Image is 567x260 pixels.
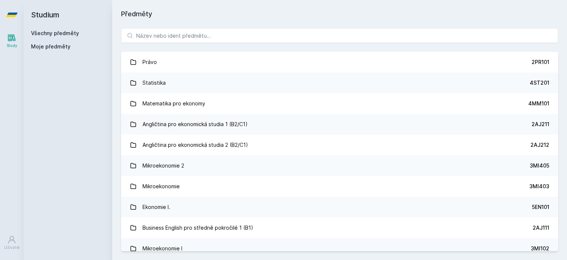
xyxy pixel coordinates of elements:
div: Ekonomie I. [142,200,170,215]
a: Angličtina pro ekonomická studia 1 (B2/C1) 2AJ211 [121,114,558,135]
a: Business English pro středně pokročilé 1 (B1) 2AJ111 [121,217,558,238]
div: 3MI102 [531,245,549,252]
a: Matematika pro ekonomy 4MM101 [121,93,558,114]
a: Ekonomie I. 5EN101 [121,197,558,217]
input: Název nebo ident předmětu… [121,28,558,43]
div: 2AJ212 [530,141,549,149]
div: Study [7,43,17,48]
div: Statistika [142,75,166,90]
div: 5EN101 [532,203,549,211]
a: Statistika 4ST201 [121,72,558,93]
div: 3MI405 [530,162,549,169]
h1: Předměty [121,9,558,19]
div: 4MM101 [528,100,549,107]
a: Study [1,30,22,52]
div: Business English pro středně pokročilé 1 (B1) [142,220,253,235]
div: 2AJ111 [533,224,549,232]
div: Mikroekonomie I [142,241,182,256]
div: Angličtina pro ekonomická studia 1 (B2/C1) [142,117,248,132]
div: 4ST201 [530,79,549,87]
a: Mikroekonomie 2 3MI405 [121,155,558,176]
div: Mikroekonomie [142,179,180,194]
div: Právo [142,55,157,70]
div: Angličtina pro ekonomická studia 2 (B2/C1) [142,138,248,152]
a: Uživatel [1,232,22,254]
div: 3MI403 [529,183,549,190]
a: Mikroekonomie I 3MI102 [121,238,558,259]
a: Všechny předměty [31,30,79,36]
a: Právo 2PR101 [121,52,558,72]
div: 2AJ211 [532,121,549,128]
div: 2PR101 [532,58,549,66]
a: Angličtina pro ekonomická studia 2 (B2/C1) 2AJ212 [121,135,558,155]
div: Matematika pro ekonomy [142,96,205,111]
a: Mikroekonomie 3MI403 [121,176,558,197]
div: Mikroekonomie 2 [142,158,184,173]
span: Moje předměty [31,43,71,50]
div: Uživatel [4,245,20,250]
